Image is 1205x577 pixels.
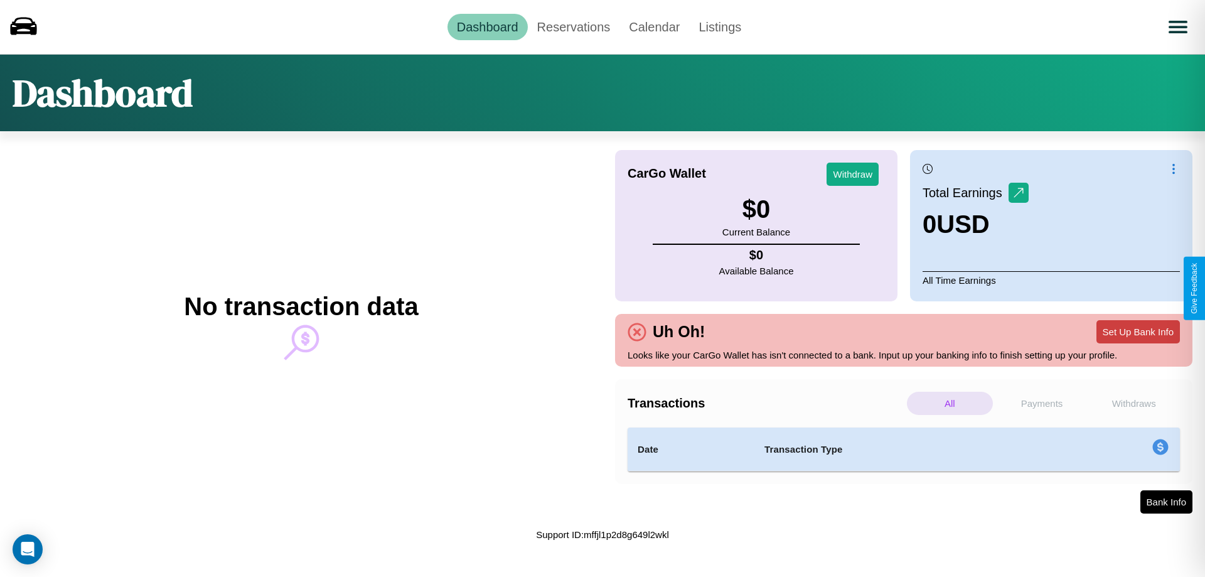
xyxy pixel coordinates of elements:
[689,14,751,40] a: Listings
[638,442,744,457] h4: Date
[722,224,790,240] p: Current Balance
[923,181,1009,204] p: Total Earnings
[628,428,1180,472] table: simple table
[923,271,1180,289] p: All Time Earnings
[628,166,706,181] h4: CarGo Wallet
[722,195,790,224] h3: $ 0
[827,163,879,186] button: Withdraw
[628,396,904,411] h4: Transactions
[764,442,1049,457] h4: Transaction Type
[184,293,418,321] h2: No transaction data
[447,14,528,40] a: Dashboard
[1091,392,1177,415] p: Withdraws
[1096,320,1180,343] button: Set Up Bank Info
[13,534,43,564] div: Open Intercom Messenger
[1140,490,1192,514] button: Bank Info
[719,248,794,262] h4: $ 0
[646,323,711,341] h4: Uh Oh!
[1160,9,1196,45] button: Open menu
[907,392,993,415] p: All
[999,392,1085,415] p: Payments
[536,526,669,543] p: Support ID: mffjl1p2d8g649l2wkl
[528,14,620,40] a: Reservations
[628,347,1180,364] p: Looks like your CarGo Wallet has isn't connected to a bank. Input up your banking info to finish ...
[719,262,794,279] p: Available Balance
[13,67,193,119] h1: Dashboard
[619,14,689,40] a: Calendar
[923,210,1029,239] h3: 0 USD
[1190,263,1199,314] div: Give Feedback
